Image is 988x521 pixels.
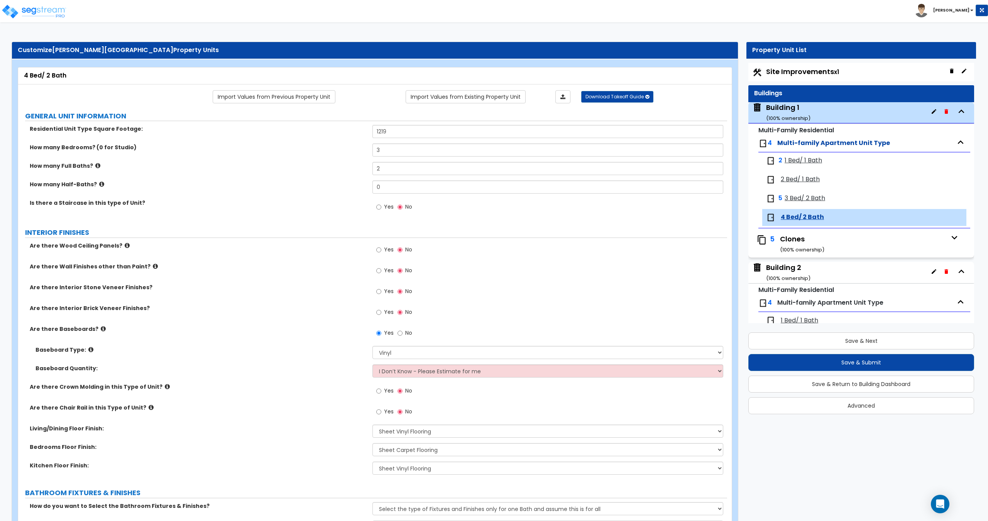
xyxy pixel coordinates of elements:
i: click for more info! [149,405,154,410]
input: Yes [376,266,381,275]
input: No [398,266,403,275]
input: Yes [376,287,381,296]
i: click for more info! [95,163,100,169]
img: Construction.png [752,67,762,78]
img: avatar.png [915,4,928,17]
label: Kitchen Floor Finish: [30,462,367,469]
span: Building 2 [752,263,810,282]
input: Yes [376,329,381,337]
input: No [398,408,403,416]
button: Save & Submit [748,354,974,371]
img: building.svg [752,103,762,113]
div: Building 2 [766,263,810,282]
label: Are there Interior Brick Veneer Finishes? [30,304,367,312]
div: 4 Bed/ 2 Bath [24,71,726,80]
small: ( 100 % ownership) [766,115,810,122]
span: No [405,246,412,253]
span: No [405,308,412,316]
label: Are there Chair Rail in this Type of Unit? [30,404,367,411]
label: Are there Wood Ceiling Panels? [30,242,367,250]
span: Yes [384,246,394,253]
span: No [405,387,412,395]
span: Yes [384,387,394,395]
i: click for more info! [165,384,170,389]
span: 1 Bed/ 1 Bath [781,316,818,325]
label: Bedrooms Floor Finish: [30,443,367,451]
i: click for more info! [153,263,158,269]
label: How many Bedrooms? (0 for Studio) [30,143,367,151]
img: door.png [766,316,775,325]
label: How many Half-Baths? [30,180,367,188]
small: ( 100 % ownership) [780,246,824,253]
label: GENERAL UNIT INFORMATION [25,111,727,121]
span: 1 Bed/ 1 Bath [785,156,822,165]
input: No [398,287,403,296]
small: ( 100 % ownership) [766,275,810,282]
span: No [405,408,412,415]
span: 5 [770,234,775,244]
input: No [398,308,403,317]
div: Property Unit List [752,46,970,55]
span: 4 [768,138,772,147]
span: Building 1 [752,103,810,122]
label: Baseboard Quantity: [36,364,367,372]
div: Customize Property Units [18,46,732,55]
span: Yes [384,266,394,274]
div: Clones [780,234,947,254]
input: Yes [376,408,381,416]
b: [PERSON_NAME] [933,7,969,13]
label: BATHROOM FIXTURES & FINISHES [25,488,727,498]
div: Buildings [754,89,968,98]
i: click for more info! [99,181,104,187]
button: Save & Return to Building Dashboard [748,376,974,393]
label: Is there a Staircase in this type of Unit? [30,199,367,207]
label: Living/Dining Floor Finish: [30,425,367,432]
img: clone.svg [757,235,767,245]
i: click for more info! [88,347,93,352]
span: 2 Bed/ 1 Bath [781,175,820,184]
small: Multi-Family Residential [758,126,834,135]
a: Import the dynamic attributes value through Excel sheet [555,90,570,103]
span: Yes [384,329,394,337]
input: No [398,387,403,395]
label: Are there Wall Finishes other than Paint? [30,263,367,270]
i: click for more info! [125,243,130,248]
span: 4 Bed/ 2 Bath [781,213,824,222]
span: Site Improvements [766,67,839,76]
input: Yes [376,246,381,254]
span: Yes [384,203,394,211]
img: door.png [758,139,768,148]
span: No [405,287,412,295]
span: Yes [384,287,394,295]
img: door.png [766,194,775,203]
label: Are there Crown Molding in this Type of Unit? [30,383,367,391]
span: 4 [768,298,772,307]
img: door.png [766,156,775,165]
img: building.svg [752,263,762,273]
label: Residential Unit Type Square Footage: [30,125,367,133]
input: Yes [376,387,381,395]
a: Import the dynamic attribute values from previous properties. [213,90,335,103]
span: Multi-family Apartment Unit Type [777,298,883,307]
label: Are there Baseboards? [30,325,367,333]
input: No [398,329,403,337]
img: door.png [758,298,768,308]
div: Building 1 [766,103,810,122]
input: No [398,203,403,211]
img: door.png [766,213,775,222]
input: Yes [376,203,381,211]
span: 3 Bed/ 2 Bath [785,194,825,203]
input: Yes [376,308,381,317]
span: 2 [778,156,782,165]
button: Save & Next [748,332,974,349]
button: Advanced [748,397,974,414]
span: Multi-family Apartment Unit Type [777,138,890,147]
label: INTERIOR FINISHES [25,228,727,238]
label: Are there Interior Stone Veneer Finishes? [30,283,367,291]
span: Download Takeoff Guide [585,93,644,100]
div: Open Intercom Messenger [931,495,949,513]
i: click for more info! [101,326,106,332]
span: 5 [778,194,782,203]
span: Yes [384,408,394,415]
small: Multi-Family Residential [758,285,834,294]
